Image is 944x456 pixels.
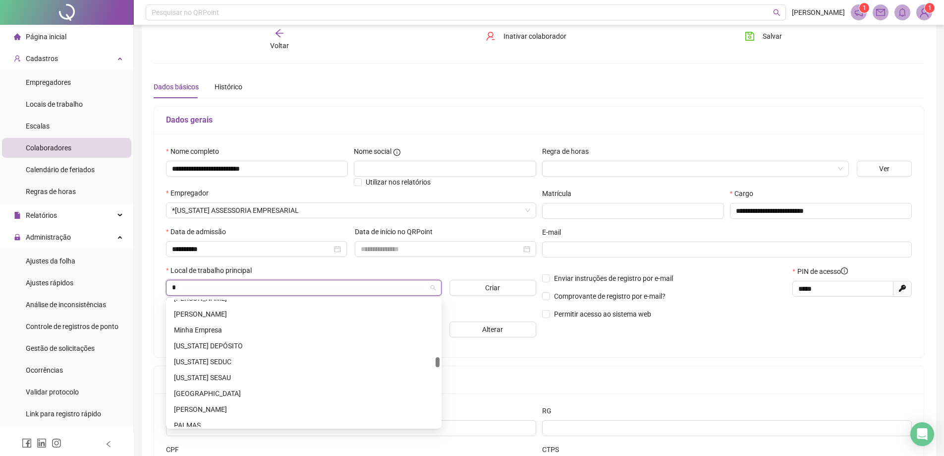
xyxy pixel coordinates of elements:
span: Colaboradores [26,144,71,152]
span: Nome social [354,146,391,157]
button: Alterar [449,322,536,337]
button: Salvar [737,28,789,44]
div: Salvador, Bahia, Brazil [168,322,440,338]
span: user-add [14,55,21,62]
span: facebook [22,438,32,448]
span: Análise de inconsistências [26,301,106,309]
span: lock [14,234,21,241]
div: [PERSON_NAME] [174,309,434,320]
label: Regra de horas [542,146,595,157]
div: PALMAS [174,420,434,431]
span: Ajustes rápidos [26,279,73,287]
div: Dados básicos [154,81,199,92]
label: Data de início no QRPoint [355,226,439,237]
span: user-delete [486,31,496,41]
div: [US_STATE] SESAU [174,372,434,383]
label: RG [542,405,558,416]
span: Gestão de solicitações [26,344,95,352]
span: Relatórios [26,211,57,219]
span: Cadastros [26,55,58,63]
label: Local de trabalho principal [166,265,258,276]
span: Ver [879,163,889,174]
span: Criar [485,282,500,293]
sup: Atualize o seu contato no menu Meus Dados [925,3,935,13]
span: left [105,441,112,448]
button: Criar [449,280,536,296]
span: search [773,9,780,16]
label: Cargo [730,188,760,199]
div: Histórico [215,81,242,92]
span: 1 [928,4,932,11]
span: Enviar instruções de registro por e-mail [554,274,673,282]
sup: 1 [859,3,869,13]
div: [PERSON_NAME] [174,404,434,415]
span: Ajustes da folha [26,257,75,265]
span: 1 [863,4,866,11]
label: Empregador [166,188,215,198]
span: Empregadores [26,78,71,86]
span: home [14,33,21,40]
span: mail [876,8,885,17]
span: save [745,31,755,41]
div: [US_STATE] SEDUC [174,356,434,367]
span: Regras de horas [26,188,76,195]
label: CPF [166,444,185,455]
label: Data de admissão [166,226,232,237]
span: Calendário de feriados [26,166,95,174]
span: Locais de trabalho [26,100,83,108]
button: Inativar colaborador [478,28,574,44]
label: E-mail [542,227,567,238]
span: Alterar [482,324,503,335]
label: CTPS [542,444,565,455]
span: Escalas [26,122,50,130]
span: Validar protocolo [26,388,79,396]
span: notification [854,8,863,17]
label: Nome completo [166,146,225,157]
span: *MONTANA ASSESSORIA EMPRESARIAL [172,203,530,218]
span: bell [898,8,907,17]
span: info-circle [841,267,848,274]
div: [GEOGRAPHIC_DATA] [174,388,434,399]
div: Open Intercom Messenger [910,422,934,446]
span: Administração [26,233,71,241]
span: Inativar colaborador [503,31,566,42]
span: Link para registro rápido [26,410,101,418]
span: linkedin [37,438,47,448]
span: PIN de acesso [797,266,848,277]
button: Ver [857,161,912,177]
span: file [14,212,21,219]
span: arrow-left [275,28,284,38]
span: info-circle [393,149,400,156]
span: instagram [52,438,61,448]
span: Voltar [270,42,289,50]
div: [US_STATE] DEPÓSITO [174,340,434,351]
span: Comprovante de registro por e-mail? [554,292,666,300]
label: Matrícula [542,188,578,199]
span: Salvar [763,31,782,42]
span: Utilizar nos relatórios [366,178,431,186]
img: 91023 [917,5,932,20]
span: Página inicial [26,33,66,41]
span: Permitir acesso ao sistema web [554,310,651,318]
h5: Dados gerais [166,114,912,126]
h5: Documentos principais [166,374,912,386]
span: [PERSON_NAME] [792,7,845,18]
span: Controle de registros de ponto [26,323,118,330]
div: Minha Empresa [174,325,434,335]
span: Colaborador externo? [178,297,245,305]
span: Ocorrências [26,366,63,374]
